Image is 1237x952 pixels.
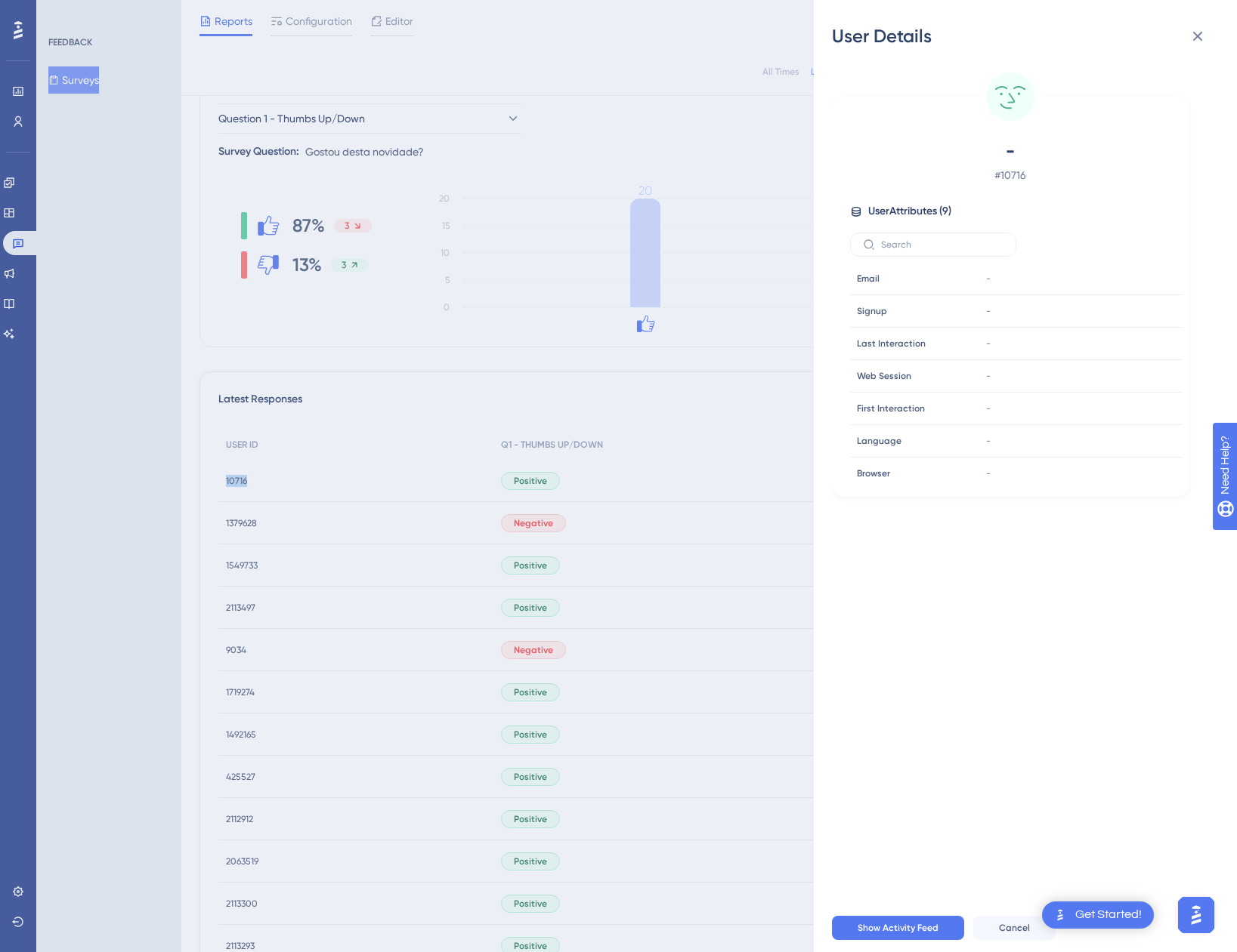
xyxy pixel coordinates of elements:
input: Search [881,239,1004,250]
iframe: UserGuiding AI Assistant Launcher [1174,892,1219,938]
span: - [986,370,991,382]
span: # 10716 [877,166,1143,184]
span: - [986,402,991,414]
span: - [986,435,991,447]
div: Get Started! [1075,907,1142,923]
span: First Interaction [857,402,925,414]
div: Open Get Started! checklist [1042,901,1154,929]
span: Web Session [857,370,911,382]
button: Cancel [973,916,1056,940]
span: Email [857,273,880,285]
span: Cancel [999,922,1030,934]
span: Signup [857,305,887,317]
button: Show Activity Feed [832,916,964,940]
span: User Attributes ( 9 ) [868,202,951,220]
span: Language [857,435,901,447]
span: - [877,139,1143,163]
span: Show Activity Feed [858,922,939,934]
span: - [986,467,991,479]
span: - [986,305,991,317]
span: Need Help? [36,4,94,22]
div: User Details [832,24,1219,48]
span: - [986,337,991,350]
img: launcher-image-alternative-text [1051,906,1069,924]
span: Last Interaction [857,337,926,350]
span: - [986,273,991,285]
span: Browser [857,467,890,479]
